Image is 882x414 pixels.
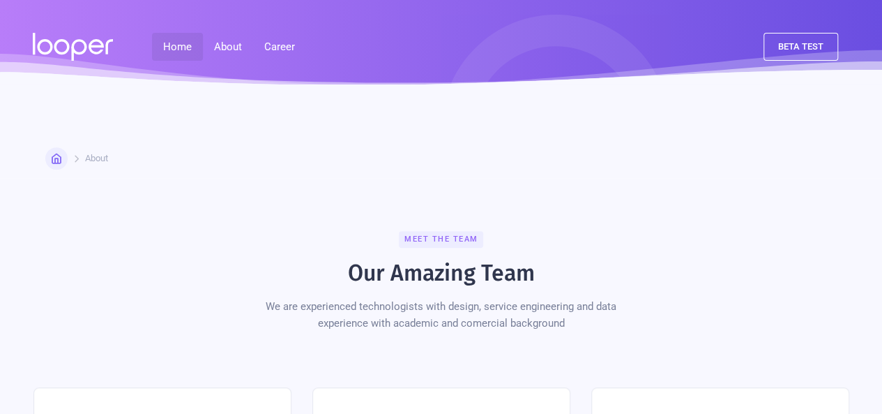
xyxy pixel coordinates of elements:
[253,33,306,61] a: Career
[763,33,838,61] a: beta test
[152,33,203,61] a: Home
[399,231,483,248] div: Meet the team
[203,33,253,61] div: About
[45,147,68,170] a: Home
[348,259,535,287] h2: Our Amazing Team
[214,38,242,55] div: About
[67,153,91,164] div: Home
[243,298,640,332] div: We are experienced technologists with design, service engineering and data experience with academ...
[85,153,108,164] div: About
